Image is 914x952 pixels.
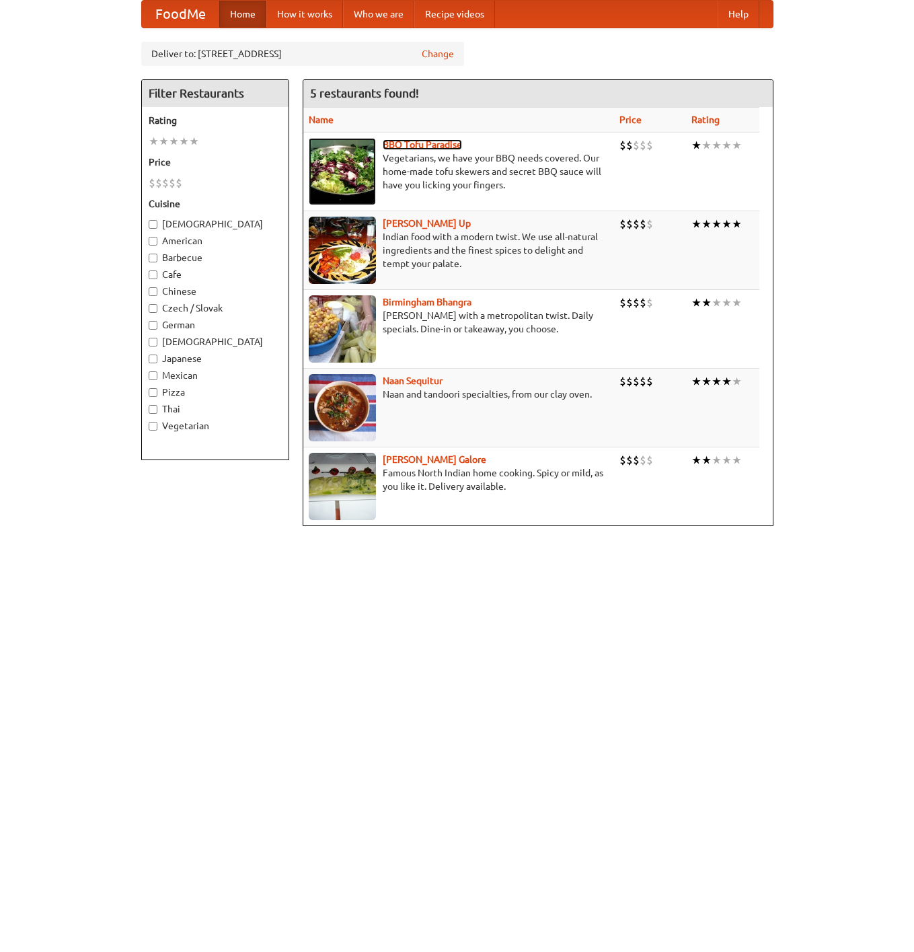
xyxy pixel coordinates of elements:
[712,295,722,310] li: ★
[149,155,282,169] h5: Price
[149,304,157,313] input: Czech / Slovak
[309,295,376,363] img: bhangra.jpg
[309,453,376,520] img: currygalore.jpg
[646,295,653,310] li: $
[718,1,759,28] a: Help
[149,318,282,332] label: German
[722,374,732,389] li: ★
[722,217,732,231] li: ★
[149,270,157,279] input: Cafe
[310,87,419,100] ng-pluralize: 5 restaurants found!
[343,1,414,28] a: Who we are
[626,295,633,310] li: $
[142,80,289,107] h4: Filter Restaurants
[722,138,732,153] li: ★
[626,217,633,231] li: $
[169,134,179,149] li: ★
[149,114,282,127] h5: Rating
[633,217,640,231] li: $
[309,138,376,205] img: tofuparadise.jpg
[722,295,732,310] li: ★
[162,176,169,190] li: $
[149,371,157,380] input: Mexican
[732,374,742,389] li: ★
[383,297,471,307] a: Birmingham Bhangra
[701,374,712,389] li: ★
[383,375,443,386] a: Naan Sequitur
[189,134,199,149] li: ★
[646,453,653,468] li: $
[701,138,712,153] li: ★
[383,218,471,229] a: [PERSON_NAME] Up
[155,176,162,190] li: $
[149,287,157,296] input: Chinese
[149,285,282,298] label: Chinese
[179,134,189,149] li: ★
[691,217,701,231] li: ★
[149,405,157,414] input: Thai
[141,42,464,66] div: Deliver to: [STREET_ADDRESS]
[266,1,343,28] a: How it works
[149,419,282,433] label: Vegetarian
[732,295,742,310] li: ★
[619,217,626,231] li: $
[309,466,609,493] p: Famous North Indian home cooking. Spicy or mild, as you like it. Delivery available.
[149,268,282,281] label: Cafe
[142,1,219,28] a: FoodMe
[626,374,633,389] li: $
[646,374,653,389] li: $
[701,295,712,310] li: ★
[633,453,640,468] li: $
[149,352,282,365] label: Japanese
[149,335,282,349] label: [DEMOGRAPHIC_DATA]
[383,139,462,150] a: BBQ Tofu Paradise
[691,114,720,125] a: Rating
[732,217,742,231] li: ★
[159,134,169,149] li: ★
[149,234,282,248] label: American
[633,295,640,310] li: $
[169,176,176,190] li: $
[633,138,640,153] li: $
[149,338,157,346] input: [DEMOGRAPHIC_DATA]
[619,138,626,153] li: $
[691,453,701,468] li: ★
[712,453,722,468] li: ★
[309,217,376,284] img: curryup.jpg
[712,138,722,153] li: ★
[701,453,712,468] li: ★
[149,197,282,211] h5: Cuisine
[691,295,701,310] li: ★
[732,138,742,153] li: ★
[414,1,495,28] a: Recipe videos
[626,453,633,468] li: $
[309,374,376,441] img: naansequitur.jpg
[732,453,742,468] li: ★
[712,374,722,389] li: ★
[149,220,157,229] input: [DEMOGRAPHIC_DATA]
[149,402,282,416] label: Thai
[640,138,646,153] li: $
[219,1,266,28] a: Home
[633,374,640,389] li: $
[309,151,609,192] p: Vegetarians, we have your BBQ needs covered. Our home-made tofu skewers and secret BBQ sauce will...
[149,237,157,246] input: American
[383,454,486,465] a: [PERSON_NAME] Galore
[640,295,646,310] li: $
[309,309,609,336] p: [PERSON_NAME] with a metropolitan twist. Daily specials. Dine-in or takeaway, you choose.
[149,355,157,363] input: Japanese
[176,176,182,190] li: $
[149,254,157,262] input: Barbecue
[646,217,653,231] li: $
[149,321,157,330] input: German
[619,374,626,389] li: $
[646,138,653,153] li: $
[149,134,159,149] li: ★
[309,230,609,270] p: Indian food with a modern twist. We use all-natural ingredients and the finest spices to delight ...
[149,251,282,264] label: Barbecue
[149,217,282,231] label: [DEMOGRAPHIC_DATA]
